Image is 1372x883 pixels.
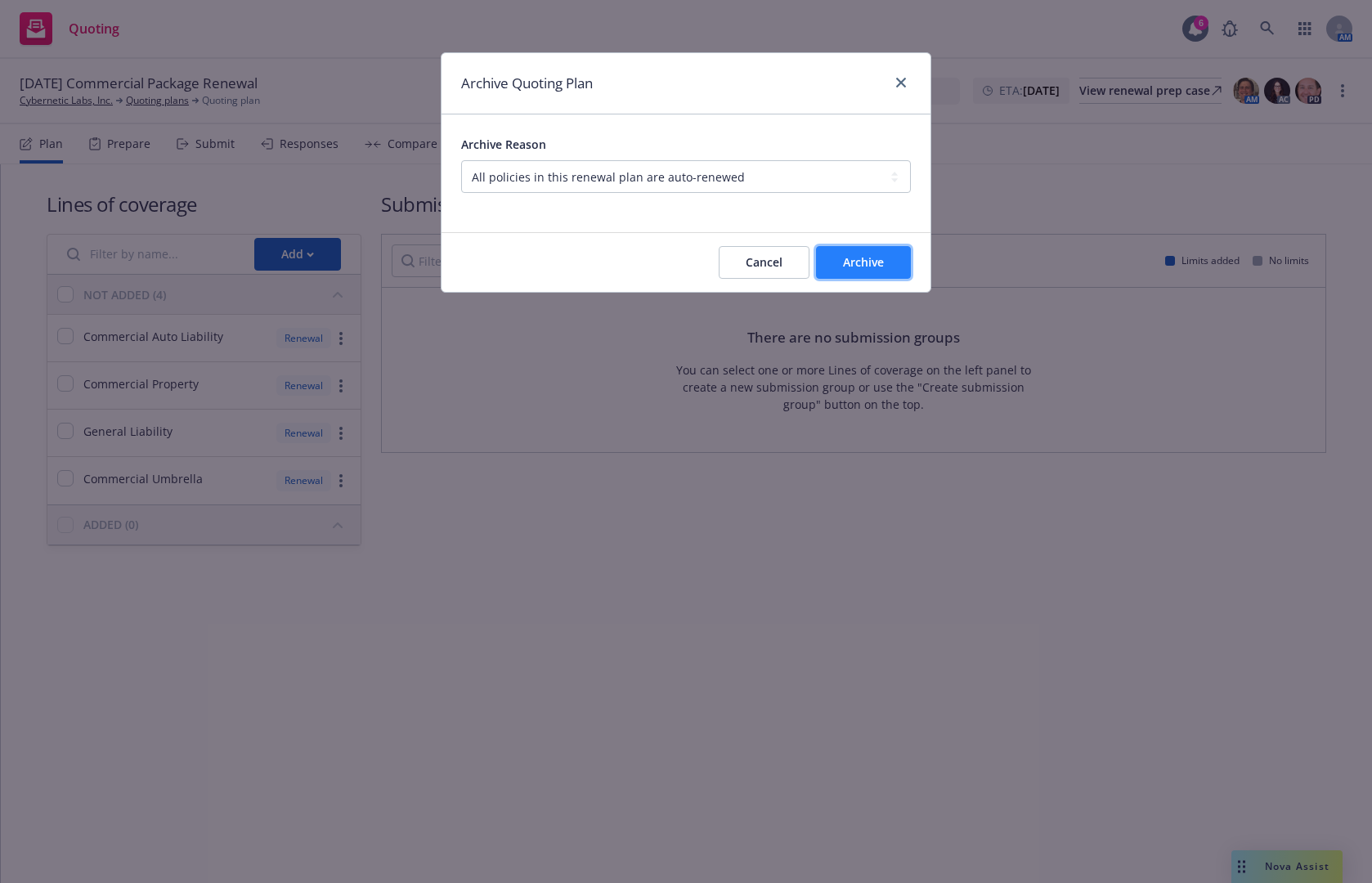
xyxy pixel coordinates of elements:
h1: Archive Quoting Plan [461,73,593,94]
span: Cancel [746,254,782,270]
span: Archive Reason [461,137,546,152]
button: Archive [816,246,911,279]
a: close [891,73,911,92]
span: Archive [843,254,884,270]
button: Cancel [719,246,809,279]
